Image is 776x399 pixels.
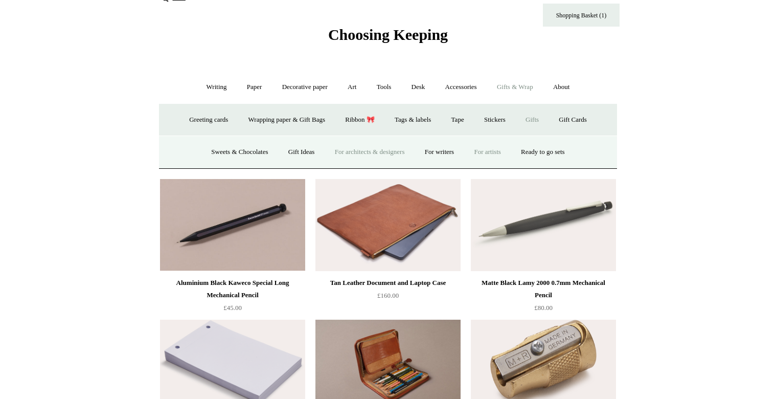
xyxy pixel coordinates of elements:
img: Tan Leather Document and Laptop Case [315,179,461,271]
a: Wrapping paper & Gift Bags [239,106,334,134]
a: Paper [238,74,271,101]
a: Stickers [475,106,515,134]
span: £80.00 [534,304,553,312]
span: £160.00 [377,292,399,299]
a: For writers [416,139,463,166]
a: Tools [368,74,401,101]
a: Matte Black Lamy 2000 0.7mm Mechanical Pencil £80.00 [471,277,616,319]
a: Gift Ideas [279,139,324,166]
div: Tan Leather Document and Laptop Case [318,277,458,289]
a: Gift Cards [550,106,596,134]
a: Art [338,74,366,101]
a: Shopping Basket (1) [543,4,620,27]
img: Matte Black Lamy 2000 0.7mm Mechanical Pencil [471,179,616,271]
img: Aluminium Black Kaweco Special Long Mechanical Pencil [160,179,305,271]
a: About [544,74,579,101]
a: Sweets & Chocolates [202,139,277,166]
a: Tan Leather Document and Laptop Case Tan Leather Document and Laptop Case [315,179,461,271]
a: For artists [465,139,510,166]
a: Desk [402,74,435,101]
a: For architects & designers [326,139,414,166]
a: Greeting cards [180,106,237,134]
a: Gifts [516,106,548,134]
a: Matte Black Lamy 2000 0.7mm Mechanical Pencil Matte Black Lamy 2000 0.7mm Mechanical Pencil [471,179,616,271]
div: Matte Black Lamy 2000 0.7mm Mechanical Pencil [473,277,613,301]
a: Ready to go sets [512,139,574,166]
a: Accessories [436,74,486,101]
a: Decorative paper [273,74,337,101]
a: Aluminium Black Kaweco Special Long Mechanical Pencil £45.00 [160,277,305,319]
a: Tan Leather Document and Laptop Case £160.00 [315,277,461,319]
a: Gifts & Wrap [488,74,542,101]
a: Ribbon 🎀 [336,106,384,134]
span: £45.00 [223,304,242,312]
span: Choosing Keeping [328,26,448,43]
a: Tags & labels [385,106,440,134]
div: Aluminium Black Kaweco Special Long Mechanical Pencil [163,277,303,301]
a: Aluminium Black Kaweco Special Long Mechanical Pencil Aluminium Black Kaweco Special Long Mechani... [160,179,305,271]
a: Tape [442,106,473,134]
a: Choosing Keeping [328,34,448,41]
a: Writing [197,74,236,101]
